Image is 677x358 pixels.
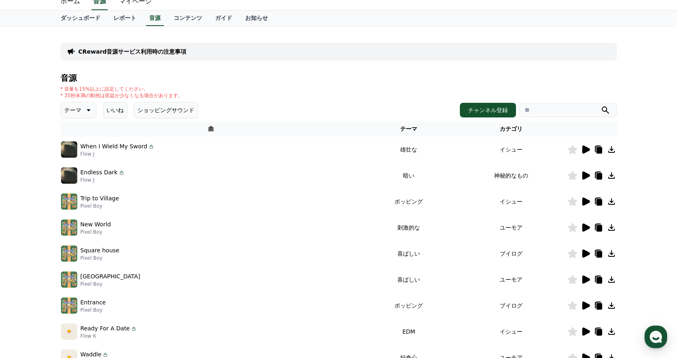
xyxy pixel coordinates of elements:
[81,272,140,281] p: [GEOGRAPHIC_DATA]
[455,189,567,215] td: イシュー
[61,92,183,99] p: * 35秒未満の動画は収益が少なくなる場合があります。
[455,267,567,293] td: ユーモア
[81,229,111,235] p: Pixel Boy
[81,168,118,177] p: Endless Dark
[105,258,156,278] a: Settings
[61,193,77,210] img: music
[239,11,274,26] a: お知らせ
[61,102,96,118] button: テーマ
[455,319,567,345] td: イシュー
[362,241,455,267] td: 喜ばしい
[120,270,140,276] span: Settings
[362,137,455,163] td: 雄壮な
[67,270,91,277] span: Messages
[81,333,137,339] p: Flow K
[455,137,567,163] td: イシュー
[134,102,198,118] button: ショッピングサウンド
[362,122,455,137] th: テーマ
[54,11,107,26] a: ダッシュボード
[61,271,77,288] img: music
[455,163,567,189] td: 神秘的なもの
[78,48,187,56] a: CReward音源サービス利用時の注意事項
[167,11,209,26] a: コンテンツ
[21,270,35,276] span: Home
[81,307,106,313] p: Pixel Boy
[61,74,617,82] h4: 音源
[460,103,516,117] button: チャンネル登録
[209,11,239,26] a: ガイド
[455,122,567,137] th: カテゴリ
[61,323,77,340] img: music
[61,141,77,158] img: music
[81,246,120,255] p: Square house
[81,151,155,157] p: Flow J
[81,177,125,183] p: Flow J
[455,241,567,267] td: ブイログ
[54,258,105,278] a: Messages
[81,298,106,307] p: Entrance
[61,167,77,184] img: music
[362,215,455,241] td: 刺激的な
[61,86,183,92] p: * 音量を15%以上に設定してください。
[81,324,130,333] p: Ready For A Date
[64,104,81,116] p: テーマ
[362,267,455,293] td: 喜ばしい
[61,219,77,236] img: music
[362,189,455,215] td: ポッピング
[81,220,111,229] p: New World
[81,203,119,209] p: Pixel Boy
[362,163,455,189] td: 暗い
[2,258,54,278] a: Home
[146,11,164,26] a: 音源
[81,194,119,203] p: Trip to Village
[61,245,77,262] img: music
[362,293,455,319] td: ポッピング
[455,215,567,241] td: ユーモア
[61,122,362,137] th: 曲
[107,11,143,26] a: レポート
[81,255,120,261] p: Pixel Boy
[103,102,127,118] button: いいね
[81,142,148,151] p: When I Wield My Sword
[362,319,455,345] td: EDM
[455,293,567,319] td: ブイログ
[61,297,77,314] img: music
[81,281,140,287] p: Pixel Boy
